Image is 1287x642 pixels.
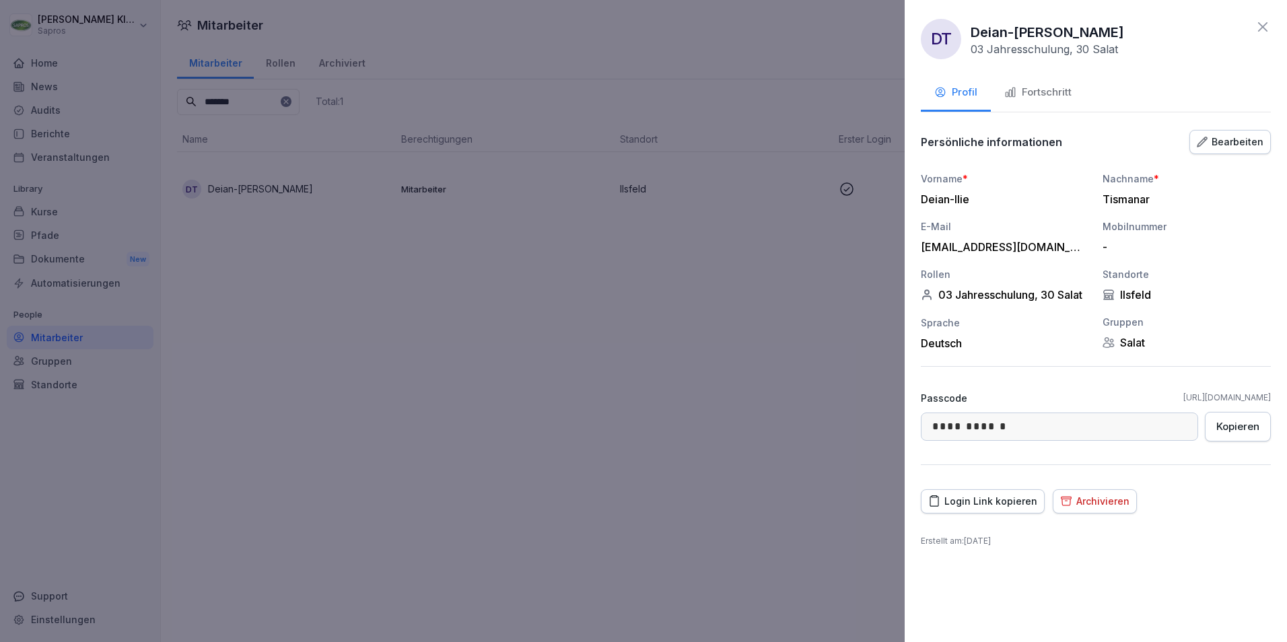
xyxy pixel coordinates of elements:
[971,22,1124,42] p: Deian-[PERSON_NAME]
[971,42,1118,56] p: 03 Jahresschulung, 30 Salat
[1103,219,1271,234] div: Mobilnummer
[1103,192,1264,206] div: Tismanar
[921,135,1062,149] p: Persönliche informationen
[1103,315,1271,329] div: Gruppen
[1103,288,1271,301] div: Ilsfeld
[921,219,1089,234] div: E-Mail
[921,288,1089,301] div: 03 Jahresschulung, 30 Salat
[921,75,991,112] button: Profil
[1183,392,1271,404] a: [URL][DOMAIN_NAME]
[1189,130,1271,154] button: Bearbeiten
[921,172,1089,186] div: Vorname
[1060,494,1129,509] div: Archivieren
[1216,419,1259,434] div: Kopieren
[991,75,1085,112] button: Fortschritt
[921,240,1082,254] div: [EMAIL_ADDRESS][DOMAIN_NAME]
[1053,489,1137,513] button: Archivieren
[921,316,1089,330] div: Sprache
[928,494,1037,509] div: Login Link kopieren
[1103,267,1271,281] div: Standorte
[921,19,961,59] div: DT
[1103,172,1271,186] div: Nachname
[1197,135,1263,149] div: Bearbeiten
[921,192,1082,206] div: Deian-Ilie
[1103,240,1264,254] div: -
[1103,336,1271,349] div: Salat
[921,535,1271,547] p: Erstellt am : [DATE]
[1205,412,1271,441] button: Kopieren
[934,85,977,100] div: Profil
[921,489,1045,513] button: Login Link kopieren
[921,391,967,405] p: Passcode
[1004,85,1072,100] div: Fortschritt
[921,336,1089,350] div: Deutsch
[921,267,1089,281] div: Rollen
